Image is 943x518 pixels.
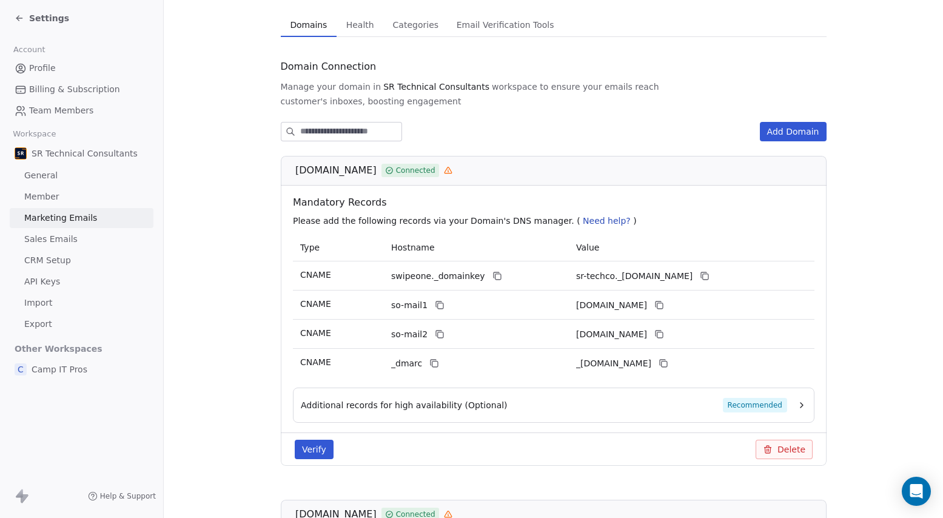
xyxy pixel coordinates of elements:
a: Help & Support [88,491,156,501]
button: Add Domain [760,122,827,141]
button: Verify [295,440,334,459]
span: swipeone._domainkey [391,270,485,283]
span: Recommended [722,398,787,412]
button: Delete [756,440,813,459]
img: SR%20Tech%20Consultants%20icon%2080x80.png [15,147,27,160]
span: CNAME [300,328,331,338]
span: Member [24,190,59,203]
span: so-mail2 [391,328,428,341]
span: Profile [29,62,56,75]
a: API Keys [10,272,153,292]
a: Member [10,187,153,207]
a: Marketing Emails [10,208,153,228]
span: Other Workspaces [10,339,107,358]
span: CNAME [300,299,331,309]
span: C [15,363,27,375]
a: Team Members [10,101,153,121]
span: Categories [388,16,443,33]
span: General [24,169,58,182]
span: Connected [395,165,435,176]
a: Profile [10,58,153,78]
span: Workspace [8,125,61,143]
a: Export [10,314,153,334]
span: Help & Support [100,491,156,501]
a: Billing & Subscription [10,79,153,99]
span: Mandatory Records [293,195,819,210]
span: Import [24,297,52,309]
span: sr-techco._domainkey.swipeone.email [576,270,693,283]
span: SR Technical Consultants [32,147,138,160]
span: [DOMAIN_NAME] [295,163,377,178]
span: Settings [29,12,69,24]
p: Please add the following records via your Domain's DNS manager. ( ) [293,215,819,227]
span: so-mail1 [391,299,428,312]
span: _dmarc [391,357,422,370]
span: Health [341,16,379,33]
span: Domain Connection [281,59,377,74]
span: Value [576,243,599,252]
span: workspace to ensure your emails reach [492,81,659,93]
span: Domains [285,16,332,33]
span: CRM Setup [24,254,71,267]
span: Account [8,41,50,59]
span: Camp IT Pros [32,363,87,375]
span: Export [24,318,52,331]
span: Marketing Emails [24,212,97,224]
span: Need help? [583,216,631,226]
span: CNAME [300,270,331,280]
span: API Keys [24,275,60,288]
button: Additional records for high availability (Optional)Recommended [301,398,807,412]
span: _dmarc.swipeone.email [576,357,651,370]
span: Team Members [29,104,93,117]
span: customer's inboxes, boosting engagement [281,95,461,107]
span: CNAME [300,357,331,367]
span: Hostname [391,243,435,252]
p: Type [300,241,377,254]
div: Open Intercom Messenger [902,477,931,506]
span: SR Technical Consultants [383,81,489,93]
span: Email Verification Tools [452,16,559,33]
span: sr-techco2.swipeone.email [576,328,647,341]
span: sr-techco1.swipeone.email [576,299,647,312]
a: Sales Emails [10,229,153,249]
span: Additional records for high availability (Optional) [301,399,508,411]
a: General [10,166,153,186]
a: CRM Setup [10,251,153,271]
a: Import [10,293,153,313]
span: Billing & Subscription [29,83,120,96]
a: Settings [15,12,69,24]
span: Sales Emails [24,233,78,246]
span: Manage your domain in [281,81,381,93]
